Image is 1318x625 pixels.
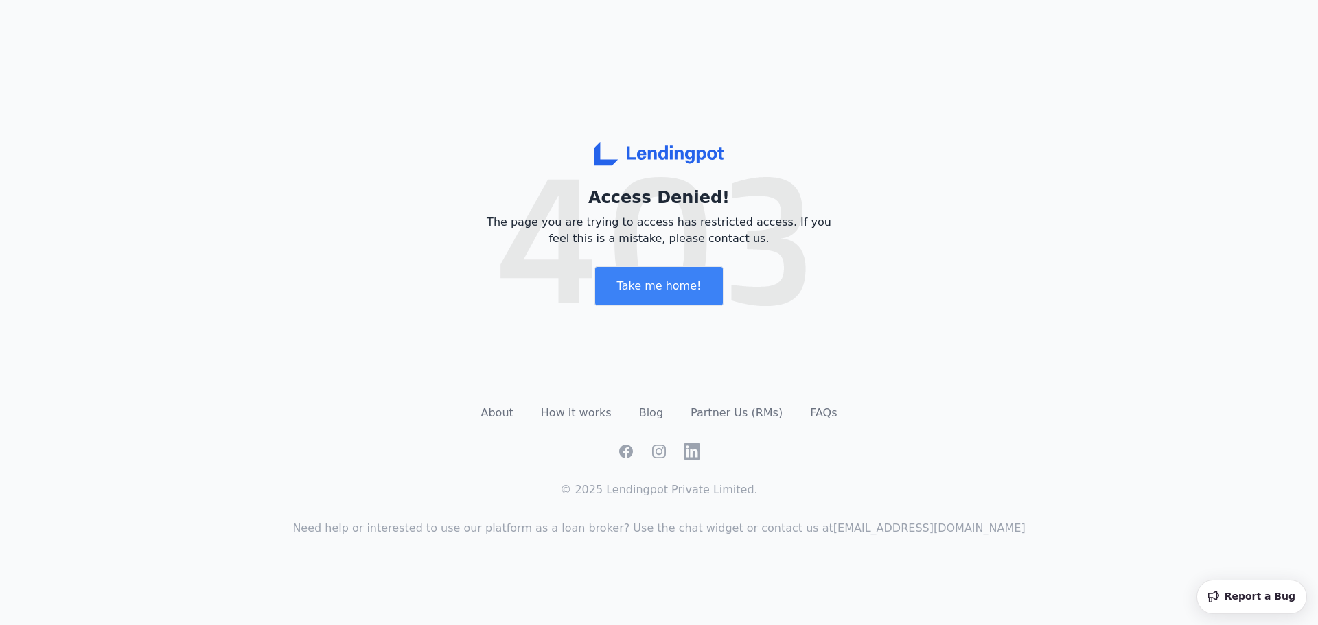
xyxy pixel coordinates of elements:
[691,406,783,419] a: Partner Us (RMs)
[482,214,836,247] p: The page you are trying to access has restricted access. If you feel this is a mistake, please co...
[833,521,1026,534] a: [EMAIL_ADDRESS][DOMAIN_NAME]
[810,406,837,419] a: FAQs
[481,406,513,419] a: About
[594,261,724,311] a: Take me home!
[242,520,1076,536] p: Need help or interested to use our platform as a loan broker? Use the chat widget or contact us at
[541,406,612,419] a: How it works
[639,406,663,419] a: Blog
[482,187,836,209] h1: Access Denied!
[242,482,1076,498] p: © 2025 Lendingpot Private Limited.
[594,266,724,306] button: Take me home!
